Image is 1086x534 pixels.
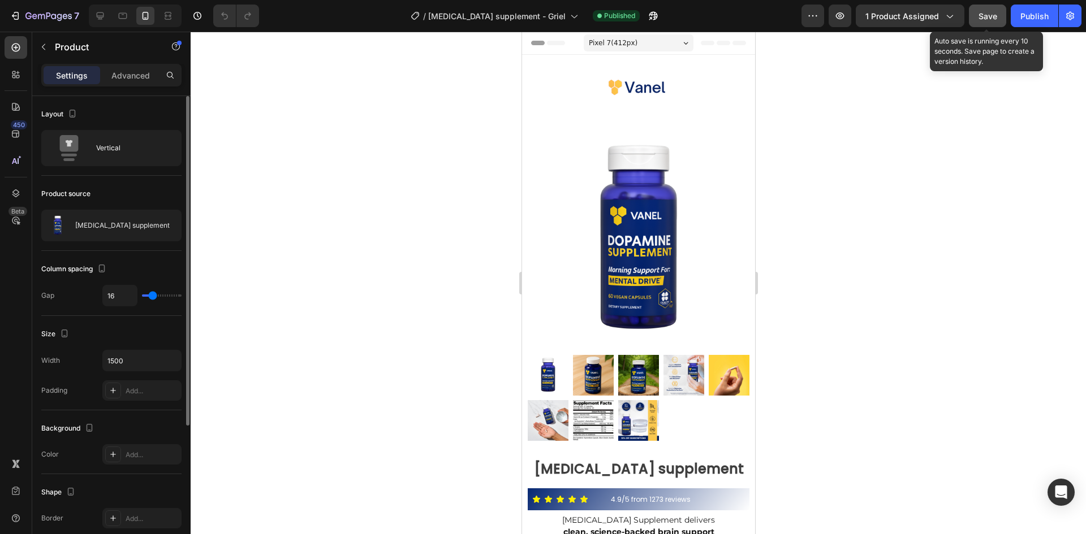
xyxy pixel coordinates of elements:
[41,107,79,122] div: Layout
[11,120,27,129] div: 450
[41,355,60,366] div: Width
[75,222,170,229] p: [MEDICAL_DATA] supplement
[103,285,137,306] input: Auto
[5,5,84,27] button: 7
[103,350,181,371] input: Auto
[1020,10,1049,22] div: Publish
[126,514,179,524] div: Add...
[1011,5,1058,27] button: Publish
[856,5,964,27] button: 1 product assigned
[111,70,150,81] p: Advanced
[126,450,179,460] div: Add...
[865,10,939,22] span: 1 product assigned
[41,262,109,277] div: Column spacing
[74,9,79,23] p: 7
[423,10,426,22] span: /
[8,207,27,216] div: Beta
[41,189,90,199] div: Product source
[126,386,179,396] div: Add...
[41,495,192,505] strong: clean, science-backed brain support
[41,421,96,436] div: Background
[979,11,997,21] span: Save
[41,290,54,301] div: Gap
[428,10,566,22] span: [MEDICAL_DATA] supplement - Griel
[46,214,69,237] img: product feature img
[969,5,1006,27] button: Save
[213,5,259,27] div: Undo/Redo
[1048,479,1075,506] div: Open Intercom Messenger
[55,40,151,54] p: Product
[41,485,77,500] div: Shape
[96,135,165,161] div: Vertical
[56,70,88,81] p: Settings
[41,513,63,523] div: Border
[41,449,59,459] div: Color
[41,385,67,396] div: Padding
[522,32,755,534] iframe: Design area
[41,327,71,342] div: Size
[604,11,635,21] span: Published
